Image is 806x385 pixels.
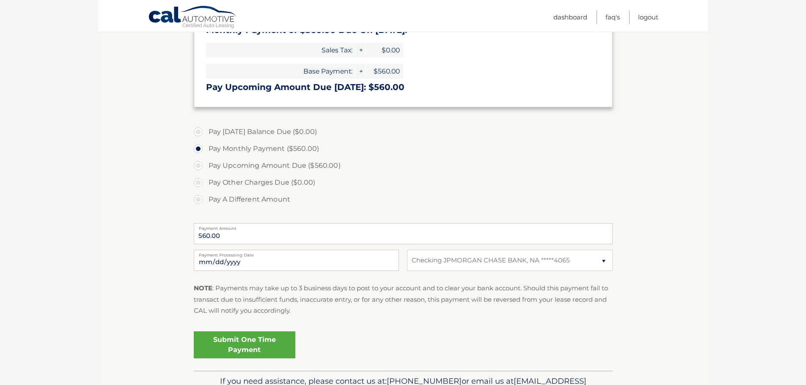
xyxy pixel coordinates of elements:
[148,5,237,30] a: Cal Automotive
[194,250,399,257] label: Payment Processing Date
[206,43,356,57] span: Sales Tax:
[194,191,613,208] label: Pay A Different Amount
[356,64,365,79] span: +
[194,223,613,244] input: Payment Amount
[194,174,613,191] label: Pay Other Charges Due ($0.00)
[194,331,295,358] a: Submit One Time Payment
[194,223,613,230] label: Payment Amount
[194,140,613,157] label: Pay Monthly Payment ($560.00)
[638,10,658,24] a: Logout
[194,283,613,316] p: : Payments may take up to 3 business days to post to your account and to clear your bank account....
[206,82,600,93] h3: Pay Upcoming Amount Due [DATE]: $560.00
[365,64,403,79] span: $560.00
[206,64,356,79] span: Base Payment:
[194,157,613,174] label: Pay Upcoming Amount Due ($560.00)
[553,10,587,24] a: Dashboard
[356,43,365,57] span: +
[194,123,613,140] label: Pay [DATE] Balance Due ($0.00)
[194,250,399,271] input: Payment Date
[365,43,403,57] span: $0.00
[194,284,212,292] strong: NOTE
[605,10,620,24] a: FAQ's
